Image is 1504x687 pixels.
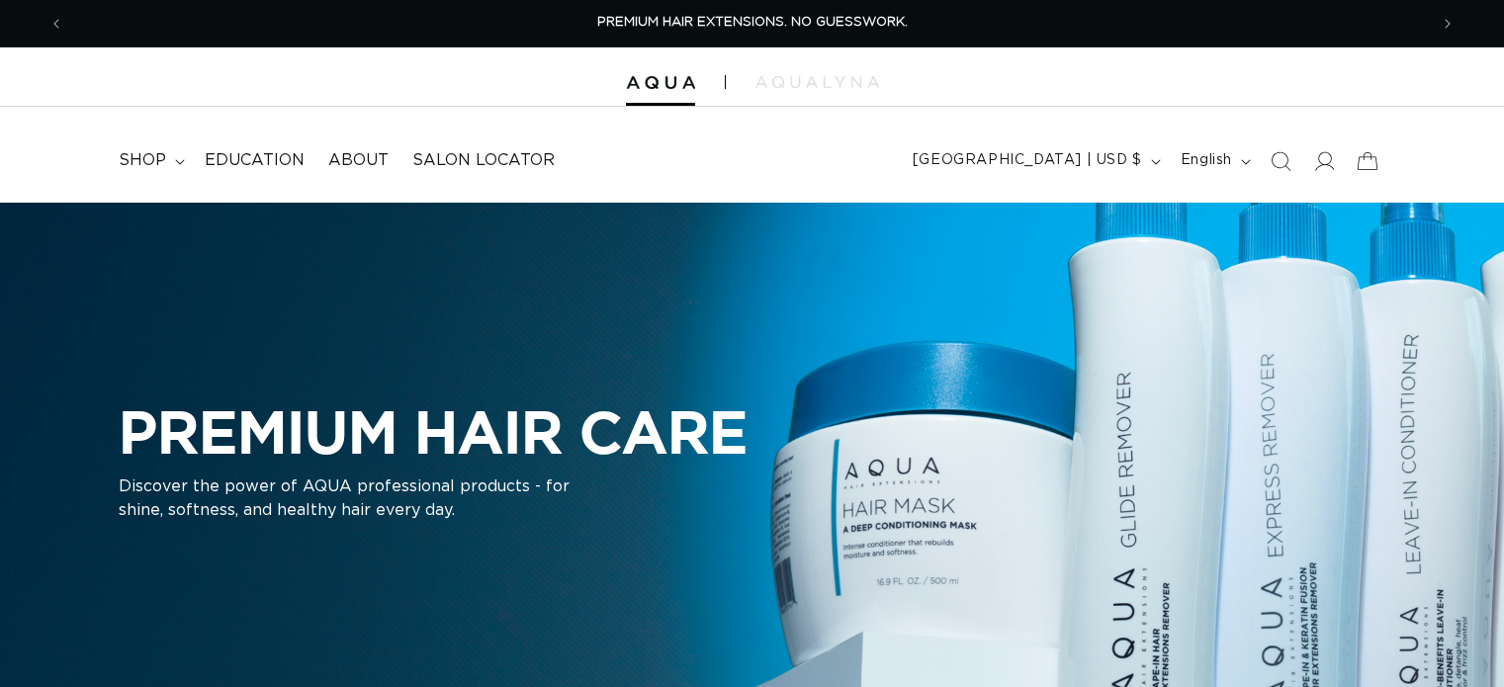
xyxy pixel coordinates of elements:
span: [GEOGRAPHIC_DATA] | USD $ [913,150,1142,171]
span: shop [119,150,166,171]
p: Discover the power of AQUA professional products - for shine, softness, and healthy hair every day. [119,474,613,522]
summary: shop [107,138,193,183]
img: aqualyna.com [755,76,879,88]
span: PREMIUM HAIR EXTENSIONS. NO GUESSWORK. [597,16,908,29]
summary: Search [1259,139,1302,183]
button: English [1169,142,1259,180]
a: Education [193,138,316,183]
button: [GEOGRAPHIC_DATA] | USD $ [901,142,1169,180]
a: About [316,138,400,183]
span: About [328,150,389,171]
span: English [1181,150,1232,171]
h2: PREMIUM HAIR CARE [119,397,748,467]
span: Education [205,150,305,171]
button: Previous announcement [35,5,78,43]
span: Salon Locator [412,150,555,171]
img: Aqua Hair Extensions [626,76,695,90]
a: Salon Locator [400,138,567,183]
button: Next announcement [1426,5,1469,43]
